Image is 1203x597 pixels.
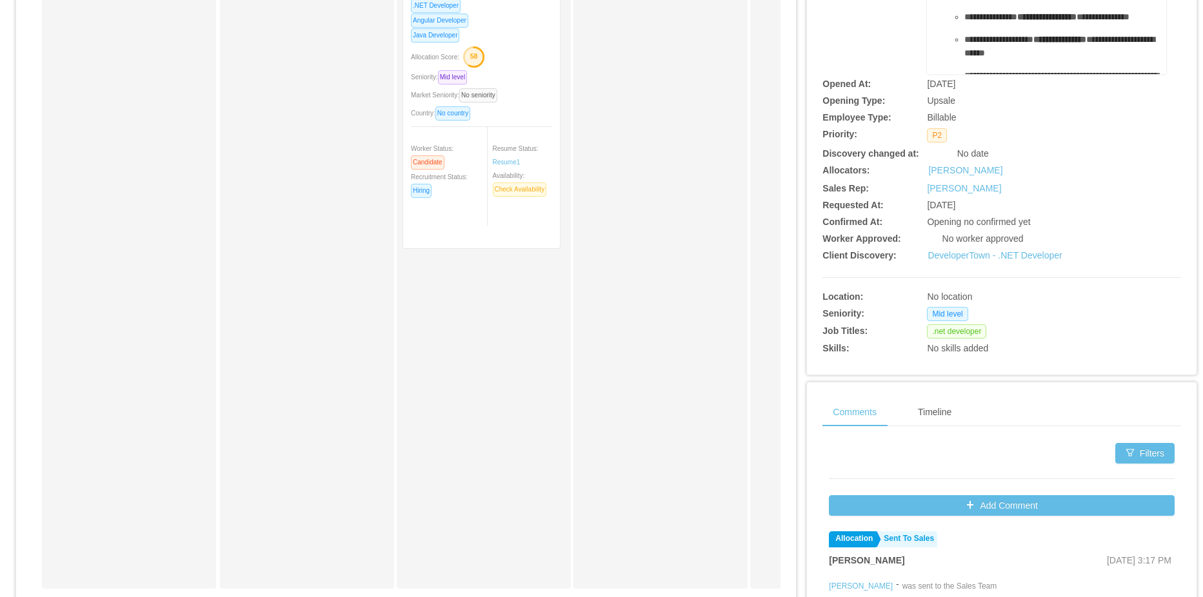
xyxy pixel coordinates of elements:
span: Recruitment Status: [411,173,468,194]
b: Location: [822,291,863,302]
button: 58 [459,46,485,66]
b: Sales Rep: [822,183,869,193]
b: Discovery changed at: [822,148,919,159]
b: Job Titles: [822,326,868,336]
div: was sent to the Sales Team [902,580,997,592]
span: Market Seniority: [411,92,502,99]
span: Check Availability [493,182,547,197]
span: [DATE] [927,200,955,210]
span: .net developer [927,324,986,338]
div: No location [927,290,1106,304]
b: Client Discovery: [822,250,896,260]
b: Skills: [822,343,849,353]
span: P2 [927,128,947,142]
a: [PERSON_NAME] [927,183,1001,193]
span: Upsale [927,95,955,106]
b: Worker Approved: [822,233,900,244]
b: Confirmed At: [822,217,882,227]
b: Employee Type: [822,112,891,122]
span: No skills added [927,343,988,353]
span: Allocation Score: [411,54,459,61]
span: Candidate [411,155,444,170]
strong: [PERSON_NAME] [829,555,904,565]
span: No worker approved [942,233,1024,244]
b: Seniority: [822,308,864,318]
button: icon: filterFilters [1115,443,1175,464]
div: - [896,578,899,592]
span: Angular Developer [411,14,468,28]
span: [DATE] 3:17 PM [1107,555,1171,565]
span: No country [435,106,470,121]
span: Hiring [411,184,432,198]
b: Allocators: [822,165,870,175]
div: Comments [822,398,887,427]
b: Priority: [822,129,857,139]
span: Worker Status: [411,145,453,166]
div: Timeline [908,398,962,427]
a: Allocation [829,531,876,547]
b: Requested At: [822,200,883,210]
b: Opened At: [822,79,871,89]
span: [DATE] [927,79,955,89]
a: DeveloperTown - .NET Developer [928,250,1062,260]
b: Opening Type: [822,95,885,106]
a: [PERSON_NAME] [928,164,1002,177]
span: Billable [927,112,956,122]
span: Opening no confirmed yet [927,217,1030,227]
text: 58 [470,52,478,60]
span: Country: [411,110,475,117]
span: Seniority: [411,73,472,81]
a: [PERSON_NAME] [829,582,893,591]
span: Java Developer [411,28,459,43]
span: Resume Status: [493,145,539,166]
button: icon: plusAdd Comment [829,495,1175,516]
span: No date [957,148,989,159]
span: Availability: [493,172,552,193]
a: Resume1 [493,157,521,167]
span: Mid level [927,307,968,321]
span: Mid level [438,70,467,84]
a: Sent To Sales [877,531,937,547]
span: No seniority [459,88,497,103]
